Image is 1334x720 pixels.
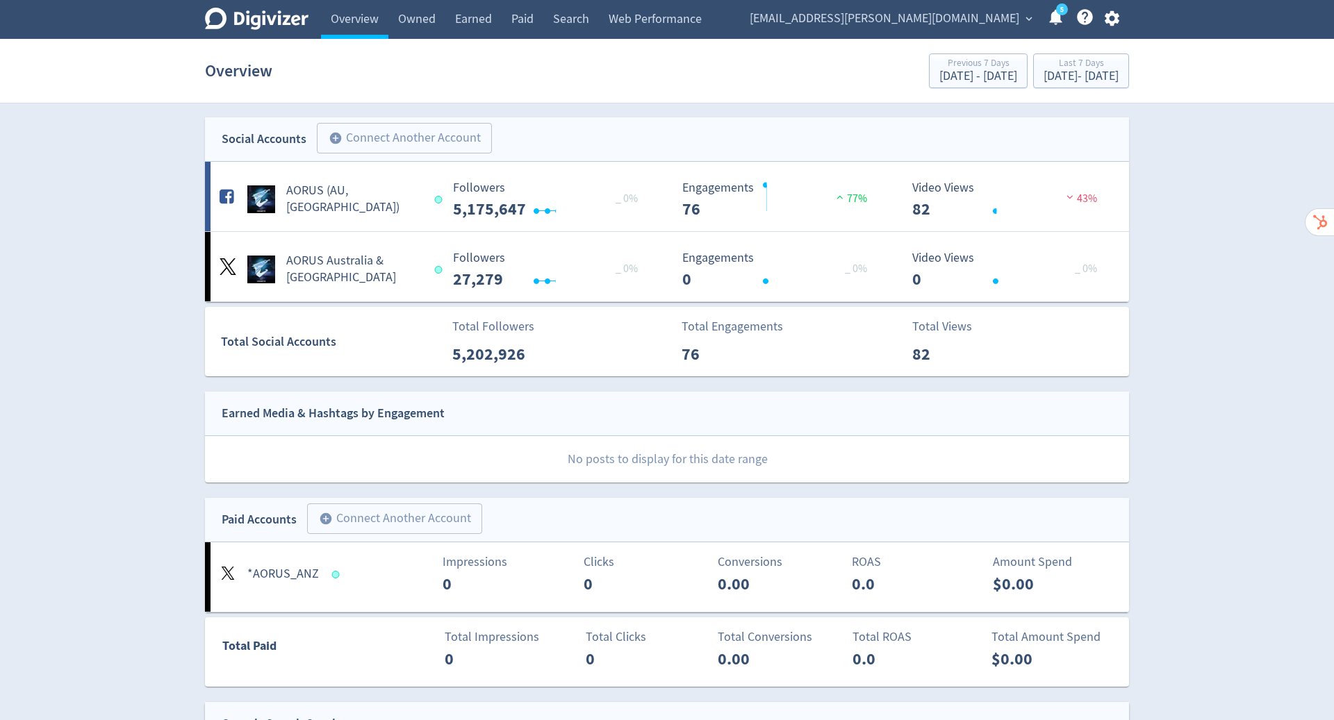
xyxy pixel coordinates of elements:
button: Previous 7 Days[DATE] - [DATE] [929,53,1028,88]
a: Connect Another Account [306,125,492,153]
p: No posts to display for this date range [206,436,1129,483]
h5: AORUS Australia & [GEOGRAPHIC_DATA] [286,253,422,286]
div: Last 7 Days [1044,58,1119,70]
p: 0 [584,571,664,596]
a: Connect Another Account [297,505,482,534]
h5: *AORUS_ANZ [247,566,319,583]
span: add_circle [329,131,343,145]
p: Total Followers [452,317,534,336]
button: Last 7 Days[DATE]- [DATE] [1033,53,1129,88]
p: 76 [682,342,761,367]
span: _ 0% [845,262,867,276]
p: Total Amount Spend [991,628,1117,646]
p: 0 [586,646,666,671]
span: Data last synced: 30 Sep 2025, 2:01pm (AEST) [332,571,344,578]
span: _ 0% [616,262,638,276]
div: [DATE] - [DATE] [1044,70,1119,83]
div: Total Social Accounts [221,332,443,352]
div: Total Paid [206,636,359,662]
p: 0.00 [718,571,798,596]
p: Total Engagements [682,317,783,336]
span: Data last synced: 30 Sep 2025, 1:50pm (AEST) [434,266,446,274]
p: 0 [443,571,522,596]
div: Earned Media & Hashtags by Engagement [222,403,445,424]
svg: Followers --- [446,251,654,288]
svg: Followers --- [446,181,654,218]
div: Paid Accounts [222,510,297,530]
button: Connect Another Account [307,503,482,534]
h5: AORUS (AU, [GEOGRAPHIC_DATA]) [286,183,422,216]
div: Previous 7 Days [939,58,1017,70]
span: 43% [1063,192,1097,206]
a: 5 [1056,3,1068,15]
p: 0.0 [853,646,932,671]
p: Total ROAS [853,628,978,646]
p: $0.00 [993,571,1073,596]
img: AORUS (AU, NZ) undefined [247,185,275,213]
h1: Overview [205,49,272,93]
p: Conversions [718,553,843,571]
p: ROAS [852,553,978,571]
svg: Video Views 0 [905,251,1114,288]
p: $0.00 [991,646,1071,671]
p: 0.00 [718,646,798,671]
span: Data last synced: 30 Sep 2025, 2:01pm (AEST) [434,196,446,203]
svg: Engagements 0 [675,251,884,288]
p: Clicks [584,553,709,571]
img: positive-performance.svg [833,192,847,202]
img: negative-performance.svg [1063,192,1077,202]
p: Impressions [443,553,568,571]
span: [EMAIL_ADDRESS][PERSON_NAME][DOMAIN_NAME] [750,8,1019,30]
div: [DATE] - [DATE] [939,70,1017,83]
p: 0 [445,646,525,671]
text: 5 [1060,5,1064,15]
svg: Video Views 82 [905,181,1114,218]
svg: Engagements 76 [675,181,884,218]
p: Total Views [912,317,992,336]
img: AORUS Australia & New Zealand undefined [247,256,275,283]
p: Total Impressions [445,628,570,646]
span: _ 0% [1075,262,1097,276]
a: AORUS (AU, NZ) undefinedAORUS (AU, [GEOGRAPHIC_DATA]) Followers --- _ 0% Followers 5,175,647 Enga... [205,162,1129,231]
p: 5,202,926 [452,342,532,367]
a: AORUS Australia & New Zealand undefinedAORUS Australia & [GEOGRAPHIC_DATA] Followers --- _ 0% Fol... [205,232,1129,301]
p: 0.0 [852,571,932,596]
span: expand_more [1023,12,1035,25]
span: add_circle [319,512,333,526]
p: Amount Spend [993,553,1119,571]
button: [EMAIL_ADDRESS][PERSON_NAME][DOMAIN_NAME] [745,8,1036,30]
p: Total Clicks [586,628,711,646]
div: Social Accounts [222,129,306,149]
button: Connect Another Account [317,123,492,153]
span: _ 0% [616,192,638,206]
p: Total Conversions [718,628,843,646]
a: *AORUS_ANZImpressions0Clicks0Conversions0.00ROAS0.0Amount Spend$0.00 [205,542,1129,612]
p: 82 [912,342,992,367]
span: 77% [833,192,867,206]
